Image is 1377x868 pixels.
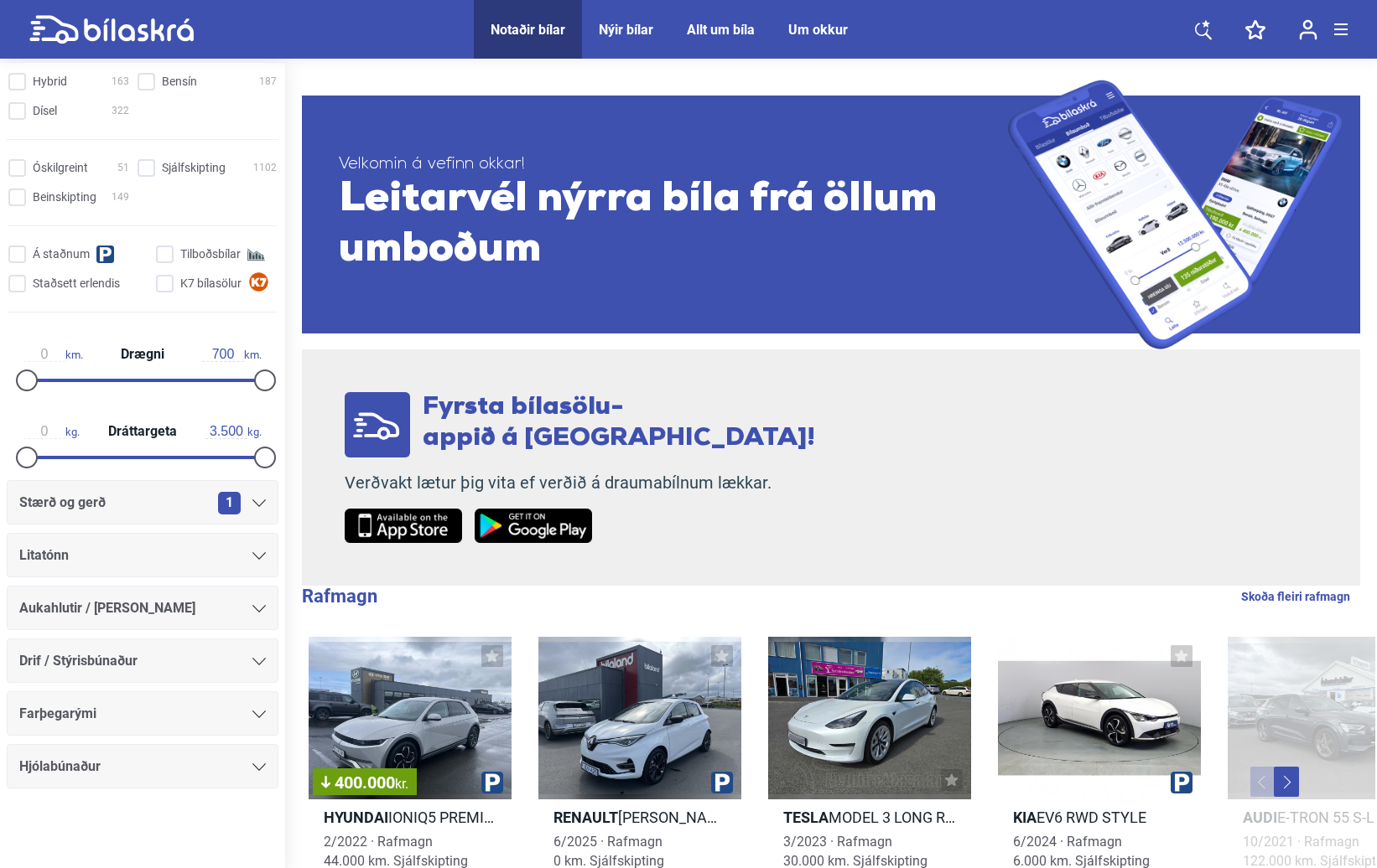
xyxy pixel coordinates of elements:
span: Litatónn [19,544,69,567]
span: Dísel [33,102,57,120]
span: Hjólabúnaður [19,755,101,778]
span: Fyrsta bílasölu- appið á [GEOGRAPHIC_DATA]! [423,395,815,452]
span: km. [202,347,262,362]
b: Audi [1243,809,1277,826]
span: Sjálfskipting [162,159,226,177]
h2: MODEL 3 LONG RANGE AWD [768,808,971,827]
span: kg. [205,424,262,439]
span: Farþegarými [19,702,96,726]
span: km. [23,347,83,362]
a: Notaðir bílar [491,22,565,38]
span: 163 [112,73,129,90]
span: 1 [218,492,241,514]
span: 400.000 [321,774,408,791]
span: kr. [395,776,408,792]
span: Óskilgreint [33,159,88,177]
b: Renault [553,809,618,826]
a: Allt um bíla [687,22,755,38]
span: kg. [23,424,80,439]
h2: EV6 RWD STYLE [998,808,1201,827]
h2: IONIQ5 PREMIUM 73W [309,808,512,827]
span: Drif / Stýrisbúnaður [19,649,138,673]
button: Previous [1250,767,1276,797]
b: Kia [1013,809,1037,826]
span: Dráttargeta [104,425,181,438]
span: Tilboðsbílar [180,245,241,263]
a: Skoða fleiri rafmagn [1241,586,1350,607]
b: Tesla [783,809,829,826]
span: 51 [117,159,129,177]
span: Drægni [117,348,169,361]
b: Hyundai [324,809,388,826]
span: K7 bílasölur [180,275,242,292]
a: Nýir bílar [599,22,653,38]
h2: [PERSON_NAME] INTENS 52KWH [538,808,741,827]
span: Beinskipting [33,189,96,206]
span: Bensín [162,73,197,90]
span: 322 [112,102,129,120]
span: Velkomin á vefinn okkar! [339,154,1008,175]
span: Staðsett erlendis [33,275,120,292]
span: 187 [259,73,277,90]
span: 149 [112,189,129,206]
span: Aukahlutir / [PERSON_NAME] [19,597,195,620]
span: 1102 [253,159,277,177]
p: Verðvakt lætur þig vita ef verðið á draumabílnum lækkar. [345,473,815,493]
img: user-login.svg [1299,19,1317,40]
a: Velkomin á vefinn okkar!Leitarvél nýrra bíla frá öllum umboðum [302,80,1360,349]
a: Um okkur [788,22,848,38]
span: Stærð og gerð [19,491,106,514]
button: Next [1274,767,1299,797]
b: Rafmagn [302,586,377,607]
span: Á staðnum [33,245,90,263]
span: Hybrid [33,73,67,90]
span: Leitarvél nýrra bíla frá öllum umboðum [339,175,1008,276]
